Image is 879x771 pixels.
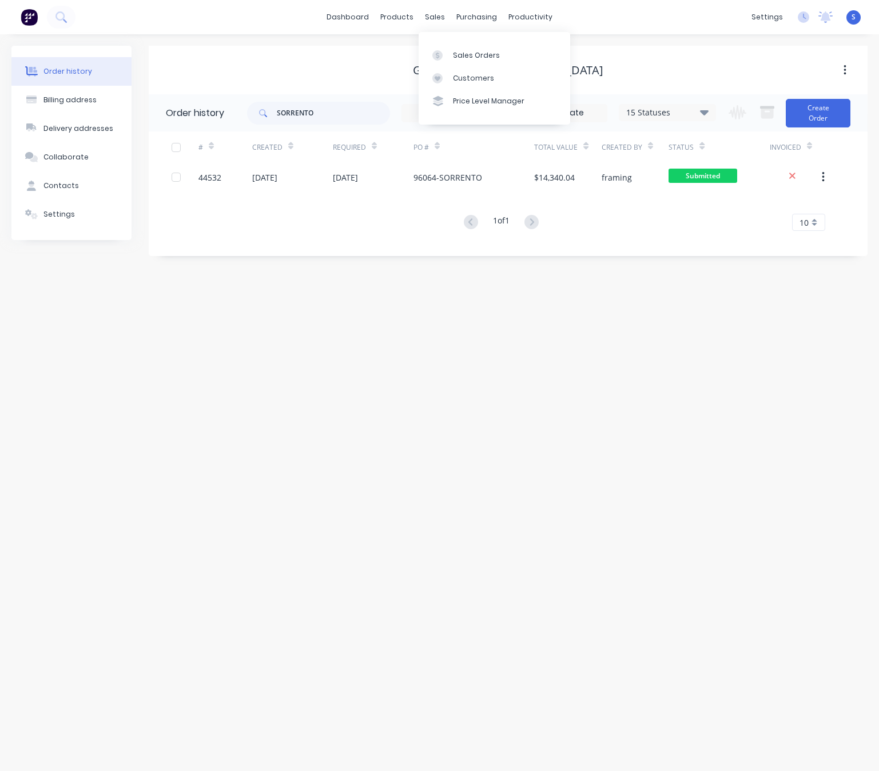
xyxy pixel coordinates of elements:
[800,217,809,229] span: 10
[198,171,221,183] div: 44532
[11,171,132,200] button: Contacts
[333,131,413,163] div: Required
[11,86,132,114] button: Billing address
[419,90,570,113] a: Price Level Manager
[493,214,510,231] div: 1 of 1
[453,96,524,106] div: Price Level Manager
[534,171,575,183] div: $14,340.04
[43,95,97,105] div: Billing address
[419,9,451,26] div: sales
[375,9,419,26] div: products
[252,131,333,163] div: Created
[602,142,642,153] div: Created By
[333,142,366,153] div: Required
[534,142,578,153] div: Total Value
[419,67,570,90] a: Customers
[198,131,252,163] div: #
[453,50,500,61] div: Sales Orders
[453,73,494,83] div: Customers
[402,105,498,122] input: Order Date
[11,200,132,229] button: Settings
[619,106,715,119] div: 15 Statuses
[198,142,203,153] div: #
[602,131,669,163] div: Created By
[333,171,358,183] div: [DATE]
[166,106,224,120] div: Order history
[413,131,534,163] div: PO #
[43,152,89,162] div: Collaborate
[419,43,570,66] a: Sales Orders
[770,131,824,163] div: Invoiced
[669,142,694,153] div: Status
[602,171,632,183] div: framing
[534,131,601,163] div: Total Value
[770,142,801,153] div: Invoiced
[11,143,132,171] button: Collaborate
[413,142,429,153] div: PO #
[503,9,558,26] div: productivity
[252,142,283,153] div: Created
[669,169,737,183] span: Submitted
[11,114,132,143] button: Delivery addresses
[786,99,850,127] button: Create Order
[669,131,769,163] div: Status
[43,209,75,219] div: Settings
[413,171,482,183] div: 96064-SORRENTO
[43,123,113,134] div: Delivery addresses
[252,171,277,183] div: [DATE]
[413,63,603,77] div: Granny Flat [GEOGRAPHIC_DATA]
[43,66,92,77] div: Order history
[277,102,390,125] input: Search...
[11,57,132,86] button: Order history
[746,9,789,26] div: settings
[852,12,856,22] span: S
[451,9,503,26] div: purchasing
[321,9,375,26] a: dashboard
[43,181,79,191] div: Contacts
[21,9,38,26] img: Factory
